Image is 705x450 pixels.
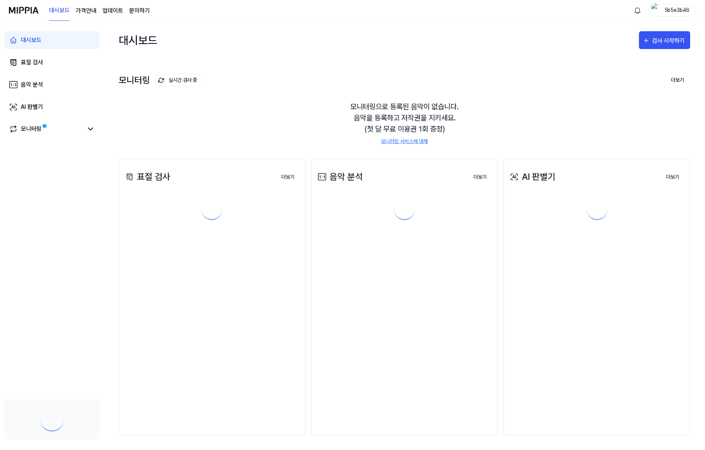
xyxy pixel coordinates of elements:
[119,74,203,87] div: 모니터링
[21,36,42,45] div: 대시보드
[649,4,696,17] button: profile5b5e3b46
[154,74,203,87] button: 실시간 검사 중
[4,31,99,49] a: 대시보드
[665,72,690,88] button: 더보기
[124,170,170,184] div: 표절 검사
[129,6,150,15] a: 문의하기
[4,98,99,116] a: AI 판별기
[119,92,690,154] div: 모니터링으로 등록된 음악이 없습니다. 음악을 등록하고 저작권을 지키세요. (첫 달 무료 이용권 1회 증정)
[4,76,99,94] a: 음악 분석
[662,6,691,14] div: 5b5e3b46
[119,28,157,52] div: 대시보드
[633,6,642,15] img: 알림
[21,124,42,133] div: 모니터링
[468,169,493,185] a: 더보기
[508,170,555,184] div: AI 판별기
[4,54,99,71] a: 표절 검사
[660,170,685,185] button: 더보기
[639,31,690,49] button: 검사 시작하기
[76,6,96,15] a: 가격안내
[316,170,363,184] div: 음악 분석
[381,137,428,145] a: 모니터링 서비스에 대해
[275,170,301,185] button: 더보기
[49,0,70,21] a: 대시보드
[158,77,164,83] img: monitoring Icon
[21,103,43,111] div: AI 판별기
[468,170,493,185] button: 더보기
[21,58,43,67] div: 표절 검사
[652,36,686,46] div: 검사 시작하기
[9,124,83,133] a: 모니터링
[275,169,301,185] a: 더보기
[660,169,685,185] a: 더보기
[102,6,123,15] a: 업데이트
[651,3,660,18] img: profile
[21,80,43,89] div: 음악 분석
